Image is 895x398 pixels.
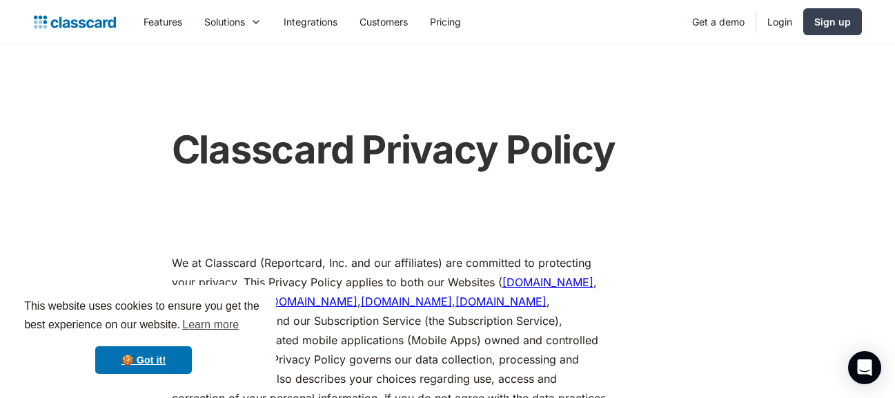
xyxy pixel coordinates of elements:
h1: Classcard Privacy Policy [172,127,710,173]
div: Solutions [193,6,273,37]
a: [DOMAIN_NAME] [455,295,547,308]
a: Pricing [419,6,472,37]
a: dismiss cookie message [95,346,192,374]
a: Integrations [273,6,348,37]
a: Sign up [803,8,862,35]
a: home [34,12,116,32]
a: Login [756,6,803,37]
div: Sign up [814,14,851,29]
div: Open Intercom Messenger [848,351,881,384]
span: This website uses cookies to ensure you get the best experience on our website. [24,298,263,335]
a: Get a demo [681,6,756,37]
a: learn more about cookies [180,315,241,335]
div: Solutions [204,14,245,29]
a: [DOMAIN_NAME] [502,275,593,289]
div: cookieconsent [11,285,276,387]
a: Features [132,6,193,37]
a: [DOMAIN_NAME] [266,295,357,308]
a: Customers [348,6,419,37]
a: [DOMAIN_NAME] [361,295,452,308]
